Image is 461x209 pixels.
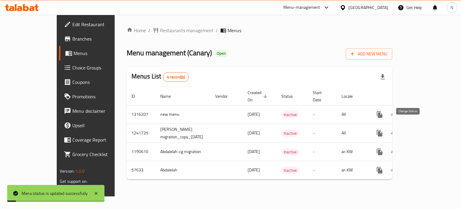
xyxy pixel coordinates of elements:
[127,105,155,124] td: 1316207
[60,177,87,185] span: Get support on:
[59,46,134,60] a: Menus
[72,122,129,129] span: Upsell
[22,190,88,197] div: Menu status is updated successfully
[342,93,360,100] span: Locale
[155,105,210,124] td: new menu
[131,93,143,100] span: ID
[214,51,228,56] span: Open
[308,161,337,179] td: -
[160,27,213,34] span: Restaurants management
[450,4,453,11] span: N
[227,27,241,34] span: Menus
[127,124,155,143] td: 1241735
[72,93,129,100] span: Promotions
[375,70,390,84] div: Export file
[248,166,260,174] span: [DATE]
[346,48,392,60] button: Add New Menu
[372,163,387,177] button: more
[127,27,392,34] nav: breadcrumb
[59,89,134,104] a: Promotions
[281,130,299,137] span: Inactive
[281,149,299,155] span: Inactive
[127,161,155,179] td: 57633
[368,87,435,106] th: Actions
[74,50,129,57] span: Menus
[127,46,212,60] span: Menu management ( Canary )
[281,111,299,118] span: Inactive
[215,93,236,100] span: Vendor
[387,145,401,159] button: Change Status
[351,50,387,58] span: Add New Menu
[153,27,213,34] a: Restaurants management
[72,136,129,143] span: Coverage Report
[248,89,269,103] span: Created On
[163,74,189,80] span: 4 record(s)
[308,143,337,161] td: -
[127,87,435,180] table: enhanced table
[60,167,74,175] span: Version:
[131,72,189,82] h2: Menus List
[59,60,134,75] a: Choice Groups
[283,4,320,11] div: Menu-management
[348,4,388,11] div: [GEOGRAPHIC_DATA]
[59,133,134,147] a: Coverage Report
[313,89,330,103] span: Start Date
[281,167,299,174] div: Inactive
[248,148,260,155] span: [DATE]
[160,93,179,100] span: Name
[281,93,301,100] span: Status
[127,143,155,161] td: 1190610
[248,129,260,137] span: [DATE]
[60,183,98,191] a: Support.OpsPlatform
[337,105,368,124] td: All
[308,124,337,143] td: -
[59,147,134,161] a: Grocery Checklist
[337,161,368,179] td: ar-KW
[281,167,299,174] span: Inactive
[372,107,387,122] button: more
[72,107,129,115] span: Menu disclaimer
[72,64,129,71] span: Choice Groups
[337,143,368,161] td: ar-KW
[372,126,387,140] button: more
[59,32,134,46] a: Branches
[214,50,228,57] div: Open
[59,104,134,118] a: Menu disclaimer
[59,118,134,133] a: Upsell
[163,72,189,82] div: Total records count
[72,21,129,28] span: Edit Restaurant
[72,35,129,42] span: Branches
[155,161,210,179] td: Abdalelah
[281,130,299,137] div: Inactive
[308,105,337,124] td: -
[248,110,260,118] span: [DATE]
[127,27,146,34] a: Home
[372,145,387,159] button: more
[155,124,210,143] td: [PERSON_NAME] migration_copy_[DATE]
[337,124,368,143] td: All
[148,27,150,34] li: /
[59,17,134,32] a: Edit Restaurant
[75,167,85,175] span: 1.0.0
[387,163,401,177] button: Change Status
[72,78,129,86] span: Coupons
[216,27,218,34] li: /
[72,151,129,158] span: Grocery Checklist
[387,107,401,122] button: Change Status
[155,143,210,161] td: Abdalelah-cg migration
[59,75,134,89] a: Coupons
